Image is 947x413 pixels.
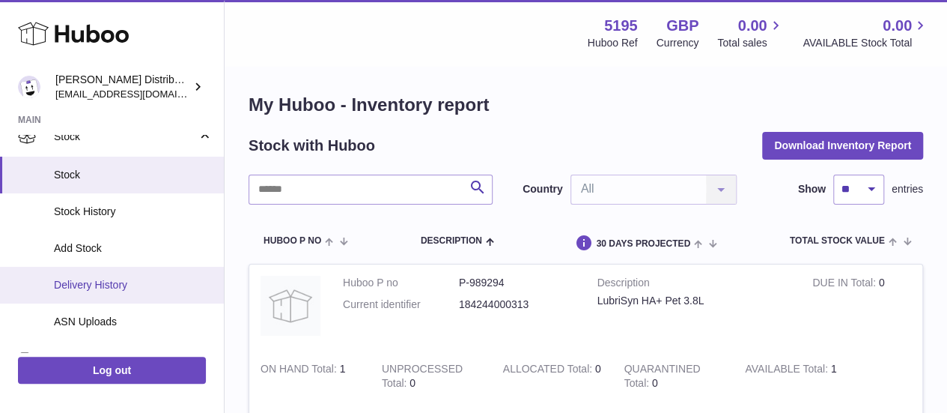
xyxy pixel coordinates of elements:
span: Stock [54,130,197,144]
strong: QUARANTINED Total [624,363,700,393]
td: 1 [734,351,855,402]
dt: Huboo P no [343,276,459,290]
strong: GBP [666,16,698,36]
td: 1 [249,351,371,402]
span: ASN Uploads [54,315,213,329]
span: Total sales [717,36,784,50]
label: Country [523,182,563,196]
dt: Current identifier [343,298,459,312]
span: AVAILABLE Stock Total [803,36,929,50]
button: Download Inventory Report [762,132,923,159]
td: 0 [801,265,922,351]
strong: ON HAND Total [261,363,340,379]
strong: Description [597,276,791,294]
span: Description [421,236,482,246]
strong: DUE IN Total [812,277,878,292]
span: entries [892,182,923,196]
div: Currency [657,36,699,50]
div: [PERSON_NAME] Distribution [55,73,190,101]
span: 0.00 [883,16,912,36]
img: mccormackdistr@gmail.com [18,76,40,98]
a: 0.00 Total sales [717,16,784,50]
a: Log out [18,357,206,384]
span: 0 [652,377,658,389]
span: Delivery History [54,278,213,292]
dd: 184244000313 [459,298,575,312]
strong: AVAILABLE Total [745,363,830,379]
strong: UNPROCESSED Total [382,363,463,393]
span: [EMAIL_ADDRESS][DOMAIN_NAME] [55,88,220,100]
div: Huboo Ref [588,36,638,50]
span: Stock [54,168,213,182]
span: Huboo P no [264,236,321,246]
span: Total stock value [790,236,885,246]
span: Add Stock [54,241,213,256]
dd: P-989294 [459,276,575,290]
div: LubriSyn HA+ Pet 3.8L [597,294,791,308]
span: 30 DAYS PROJECTED [596,239,690,249]
a: 0.00 AVAILABLE Stock Total [803,16,929,50]
h1: My Huboo - Inventory report [249,93,923,117]
span: 0.00 [738,16,767,36]
label: Show [798,182,826,196]
td: 0 [371,351,492,402]
strong: ALLOCATED Total [503,363,595,379]
td: 0 [492,351,613,402]
h2: Stock with Huboo [249,136,375,156]
strong: 5195 [604,16,638,36]
span: Stock History [54,205,213,219]
img: product image [261,276,320,336]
